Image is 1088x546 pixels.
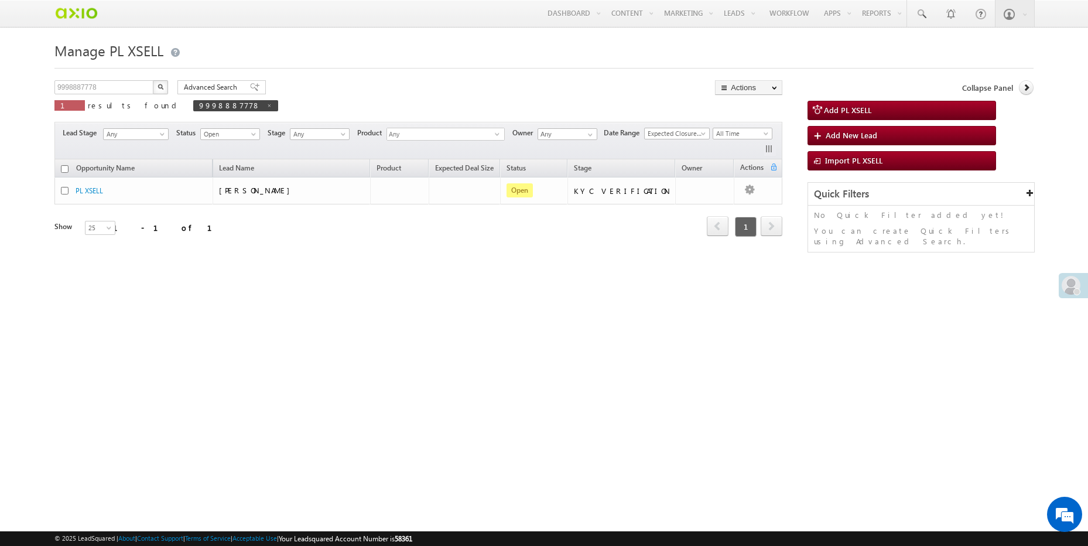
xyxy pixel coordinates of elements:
a: Show All Items [581,129,596,141]
a: Opportunity Name [70,162,141,177]
span: Import PL XSELL [825,155,882,165]
input: Type to Search [538,128,597,140]
span: Any [387,128,495,142]
span: Status [176,128,200,138]
span: Actions [734,161,769,176]
span: Open [201,129,256,139]
span: Expected Closure Date [645,128,706,139]
span: Product [357,128,386,138]
div: Any [386,128,505,141]
input: Check all records [61,165,69,173]
span: Open [507,183,533,197]
a: Expected Closure Date [644,128,710,139]
span: Owner [682,163,702,172]
span: Owner [512,128,538,138]
a: Stage [568,162,597,177]
div: Show [54,221,76,232]
a: Open [200,128,260,140]
span: 58361 [395,534,412,543]
a: prev [707,217,728,236]
a: 25 [85,221,115,235]
span: next [761,216,782,236]
span: 1 [60,100,79,110]
span: 9998887778 [199,100,261,110]
div: 1 - 1 of 1 [113,221,226,234]
span: Advanced Search [184,82,241,93]
span: Lead Name [213,162,260,177]
span: prev [707,216,728,236]
span: Expected Deal Size [435,163,494,172]
img: Search [158,84,163,90]
span: All Time [713,128,769,139]
a: All Time [713,128,772,139]
a: Any [103,128,169,140]
span: Date Range [604,128,644,138]
p: You can create Quick Filters using Advanced Search. [814,226,1028,247]
span: [PERSON_NAME] [219,185,296,195]
span: Stage [574,163,591,172]
a: Acceptable Use [232,534,277,542]
span: Product [377,163,401,172]
a: About [118,534,135,542]
a: Contact Support [137,534,183,542]
div: Quick Filters [808,183,1034,206]
span: Any [290,129,346,139]
a: PL XSELL [76,186,103,195]
a: Terms of Service [185,534,231,542]
span: 1 [735,217,757,237]
p: No Quick Filter added yet! [814,210,1028,220]
span: © 2025 LeadSquared | | | | | [54,533,412,544]
span: Opportunity Name [76,163,135,172]
span: Manage PL XSELL [54,41,163,60]
span: Stage [268,128,290,138]
a: Any [290,128,350,140]
span: results found [88,100,181,110]
a: next [761,217,782,236]
span: Add PL XSELL [824,105,871,115]
span: Add New Lead [826,130,877,140]
span: Collapse Panel [962,83,1013,93]
div: KYC VERIFICATION [574,186,670,196]
span: Lead Stage [63,128,101,138]
button: Actions [715,80,782,95]
a: Status [501,162,532,177]
span: 25 [85,223,117,233]
span: Any [104,129,165,139]
span: Your Leadsquared Account Number is [279,534,412,543]
img: Custom Logo [54,3,98,23]
span: select [495,131,504,136]
a: Expected Deal Size [429,162,499,177]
